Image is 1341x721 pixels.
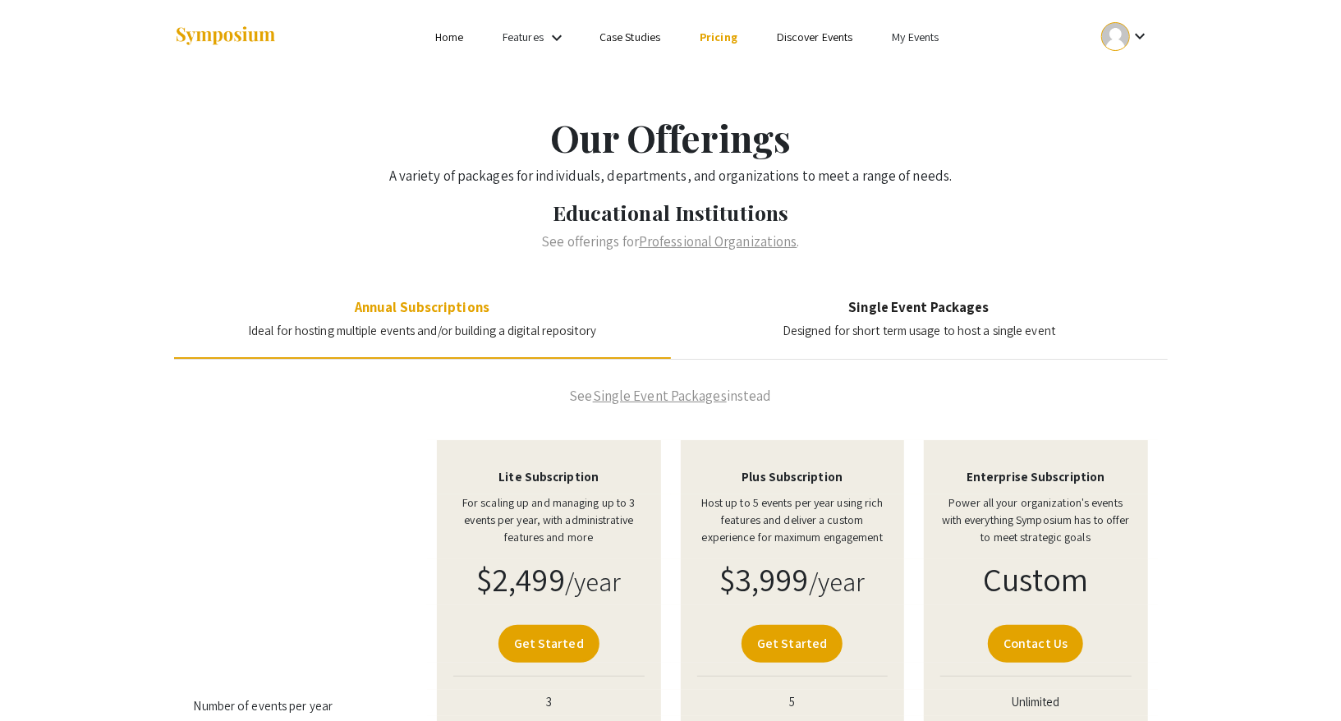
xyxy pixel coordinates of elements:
td: Number of events per year [184,690,428,716]
span: Ideal for hosting multiple events and/or building a digital repository [248,323,596,338]
span: Designed for short term usage to host a single event [783,323,1055,338]
a: Case Studies [599,30,660,44]
a: Home [435,30,463,44]
h4: Single Event Packages [783,299,1055,315]
a: Get Started [498,625,599,663]
h4: Annual Subscriptions [248,299,596,315]
h4: Enterprise Subscription [940,470,1132,484]
img: Symposium by ForagerOne [174,25,277,48]
p: Host up to 5 events per year using rich features and deliver a custom experience for maximum enga... [697,494,889,546]
small: /year [809,564,866,599]
a: Contact Us [988,625,1083,663]
button: Expand account dropdown [1084,18,1167,55]
span: $3,999 [719,558,809,600]
a: Professional Organizations [639,232,797,250]
span: See offerings for . [541,232,799,250]
a: Single Event Packages [593,387,727,405]
td: 5 [671,690,915,716]
p: See instead [174,386,1168,407]
mat-icon: Expand account dropdown [1130,26,1150,46]
a: Discover Events [777,30,853,44]
td: Unlimited [914,690,1158,716]
span: Custom [983,558,1088,600]
span: $2,499 [476,558,565,600]
a: My Events [892,30,939,44]
a: Pricing [700,30,737,44]
small: /year [565,564,622,599]
mat-icon: Expand Features list [547,28,567,48]
h4: Plus Subscription [697,470,889,484]
p: Power all your organization's events with everything Symposium has to offer to meet strategic goals [940,494,1132,546]
a: Get Started [742,625,843,663]
iframe: Chat [12,647,70,709]
h4: Lite Subscription [453,470,645,484]
a: Features [503,30,544,44]
td: 3 [427,690,671,716]
p: For scaling up and managing up to 3 events per year, with administrative features and more [453,494,645,546]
